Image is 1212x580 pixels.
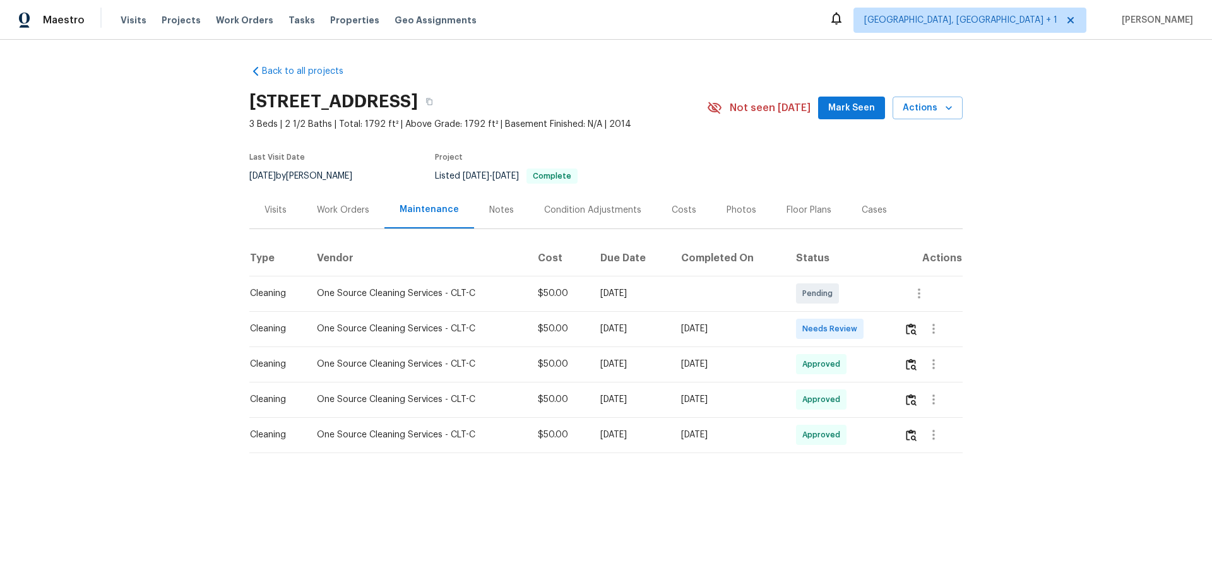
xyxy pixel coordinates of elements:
div: Cases [862,204,887,216]
button: Review Icon [904,314,918,344]
div: [DATE] [600,287,661,300]
th: Completed On [671,240,786,276]
div: Cleaning [250,287,297,300]
div: by [PERSON_NAME] [249,169,367,184]
th: Due Date [590,240,671,276]
span: 3 Beds | 2 1/2 Baths | Total: 1792 ft² | Above Grade: 1792 ft² | Basement Finished: N/A | 2014 [249,118,707,131]
div: [DATE] [600,393,661,406]
div: Floor Plans [787,204,831,216]
span: Approved [802,393,845,406]
a: Back to all projects [249,65,371,78]
div: [DATE] [681,323,776,335]
div: $50.00 [538,429,580,441]
th: Status [786,240,894,276]
div: [DATE] [681,429,776,441]
span: Approved [802,429,845,441]
span: Needs Review [802,323,862,335]
span: Pending [802,287,838,300]
div: Costs [672,204,696,216]
div: $50.00 [538,287,580,300]
div: One Source Cleaning Services - CLT-C [317,358,517,370]
div: Cleaning [250,323,297,335]
span: Complete [528,172,576,180]
div: Cleaning [250,358,297,370]
div: Cleaning [250,429,297,441]
span: [DATE] [249,172,276,181]
img: Review Icon [906,394,917,406]
span: Project [435,153,463,161]
span: [PERSON_NAME] [1117,14,1193,27]
div: [DATE] [600,358,661,370]
div: [DATE] [681,393,776,406]
span: Approved [802,358,845,370]
div: One Source Cleaning Services - CLT-C [317,287,517,300]
span: [DATE] [463,172,489,181]
th: Cost [528,240,590,276]
img: Review Icon [906,358,917,370]
div: Photos [727,204,756,216]
div: One Source Cleaning Services - CLT-C [317,323,517,335]
div: Visits [264,204,287,216]
div: [DATE] [681,358,776,370]
span: Visits [121,14,146,27]
div: Work Orders [317,204,369,216]
span: Listed [435,172,578,181]
span: Geo Assignments [395,14,477,27]
div: Condition Adjustments [544,204,641,216]
div: Notes [489,204,514,216]
span: Work Orders [216,14,273,27]
button: Review Icon [904,384,918,415]
th: Type [249,240,307,276]
span: Not seen [DATE] [730,102,811,114]
span: Last Visit Date [249,153,305,161]
button: Review Icon [904,349,918,379]
span: Mark Seen [828,100,875,116]
span: [GEOGRAPHIC_DATA], [GEOGRAPHIC_DATA] + 1 [864,14,1057,27]
div: $50.00 [538,393,580,406]
span: - [463,172,519,181]
span: Tasks [288,16,315,25]
div: One Source Cleaning Services - CLT-C [317,393,517,406]
span: Projects [162,14,201,27]
span: Maestro [43,14,85,27]
div: Maintenance [400,203,459,216]
th: Actions [894,240,963,276]
button: Actions [893,97,963,120]
img: Review Icon [906,323,917,335]
div: $50.00 [538,323,580,335]
div: $50.00 [538,358,580,370]
th: Vendor [307,240,527,276]
div: [DATE] [600,429,661,441]
span: Properties [330,14,379,27]
button: Copy Address [418,90,441,113]
div: One Source Cleaning Services - CLT-C [317,429,517,441]
div: Cleaning [250,393,297,406]
button: Mark Seen [818,97,885,120]
button: Review Icon [904,420,918,450]
span: [DATE] [492,172,519,181]
h2: [STREET_ADDRESS] [249,95,418,108]
div: [DATE] [600,323,661,335]
img: Review Icon [906,429,917,441]
span: Actions [903,100,953,116]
